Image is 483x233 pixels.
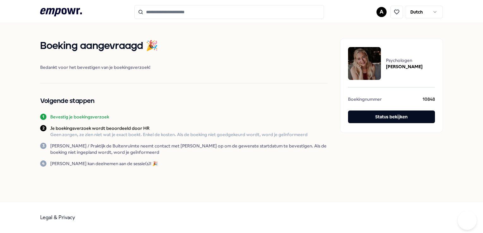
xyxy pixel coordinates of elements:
[376,7,387,17] button: A
[40,96,327,106] h2: Volgende stappen
[50,125,308,131] p: Je boekingsverzoek wordt beoordeeld door HR
[348,111,435,125] a: Status bekijken
[40,64,327,70] span: Bedankt voor het bevestigen van je boekingsverzoek!
[386,63,423,70] span: [PERSON_NAME]
[458,211,477,230] iframe: Help Scout Beacon - Open
[40,214,75,220] a: Legal & Privacy
[40,38,327,54] h1: Boeking aangevraagd 🎉
[348,96,382,104] span: Boekingnummer
[40,125,46,131] div: 2
[40,160,46,167] div: 4
[386,57,423,63] span: Psychologen
[348,111,435,123] button: Status bekijken
[50,114,109,120] p: Bevestig je boekingsverzoek
[348,47,381,80] img: package image
[134,5,324,19] input: Search for products, categories or subcategories
[50,160,158,167] p: [PERSON_NAME] kan deelnemen aan de sessie(s)! 🎉
[40,143,46,149] div: 3
[40,114,46,120] div: 1
[423,96,435,104] span: 10848
[50,131,308,138] p: Geen zorgen, ze zien niet wat je exact boekt. Enkel de kosten. Als de boeking niet goedgekeurd wo...
[50,143,327,155] p: [PERSON_NAME] / Praktijk de Buitenruimte neemt contact met [PERSON_NAME] op om de gewenste startd...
